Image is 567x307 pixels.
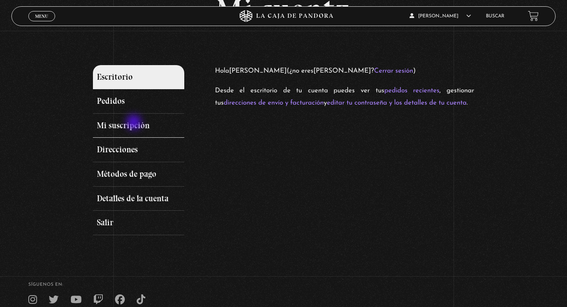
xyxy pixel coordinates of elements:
[313,67,371,74] strong: [PERSON_NAME]
[384,87,440,94] a: pedidos recientes
[93,162,184,187] a: Métodos de pago
[93,187,184,211] a: Detalles de la cuenta
[528,11,539,21] a: View your shopping cart
[409,14,471,19] span: [PERSON_NAME]
[93,211,184,235] a: Salir
[28,283,539,287] h4: SÍguenos en:
[224,99,324,106] a: direcciones de envío y facturación
[327,99,467,106] a: editar tu contraseña y los detalles de tu cuenta
[93,114,184,138] a: Mi suscripción
[374,67,413,74] a: Cerrar sesión
[93,89,184,114] a: Pedidos
[229,67,287,74] strong: [PERSON_NAME]
[93,65,207,235] nav: Páginas de cuenta
[93,65,184,90] a: Escritorio
[215,65,474,77] p: Hola (¿no eres ? )
[93,138,184,162] a: Direcciones
[215,85,474,109] p: Desde el escritorio de tu cuenta puedes ver tus , gestionar tus y .
[35,14,48,19] span: Menu
[486,14,504,19] a: Buscar
[33,20,51,26] span: Cerrar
